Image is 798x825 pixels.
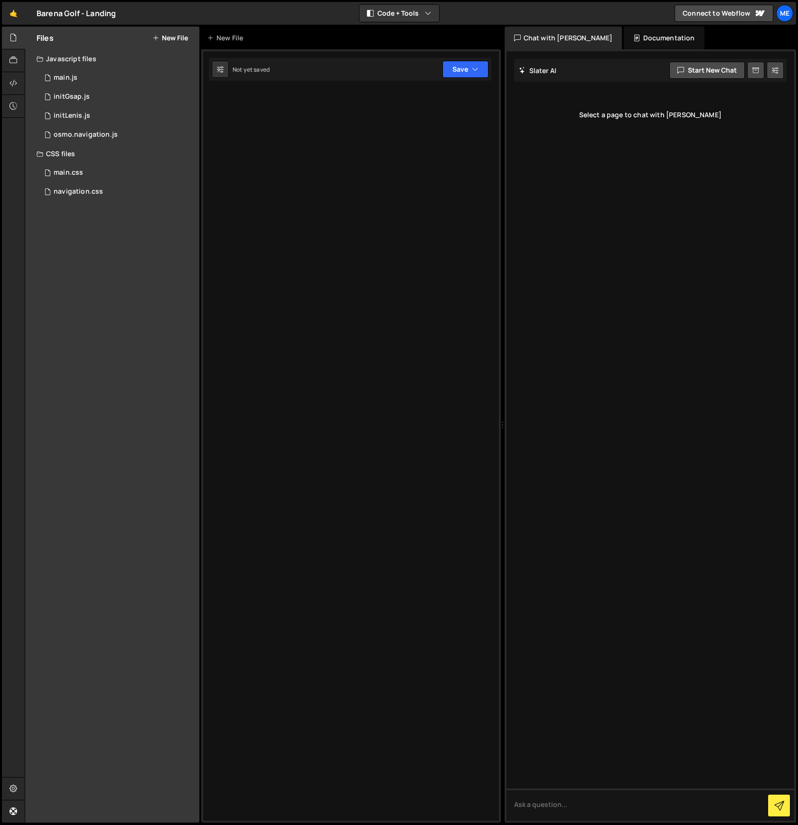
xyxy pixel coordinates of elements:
div: Not yet saved [233,66,270,74]
div: Documentation [624,27,704,49]
div: main.css [54,169,83,177]
a: Connect to Webflow [675,5,773,22]
button: Start new chat [669,62,745,79]
button: New File [152,34,188,42]
div: New File [207,33,247,43]
div: 17023/46770.js [37,106,199,125]
h2: Files [37,33,54,43]
div: 17023/46759.css [37,182,199,201]
div: initLenis.js [54,112,90,120]
div: 17023/46768.js [37,125,199,144]
a: 🤙 [2,2,25,25]
div: Javascript files [25,49,199,68]
div: 17023/46760.css [37,163,199,182]
a: Me [776,5,793,22]
div: main.js [54,74,77,82]
div: CSS files [25,144,199,163]
button: Code + Tools [359,5,439,22]
div: Chat with [PERSON_NAME] [505,27,622,49]
div: Barena Golf - Landing [37,8,116,19]
div: initGsap.js [54,93,90,101]
button: Save [442,61,488,78]
div: 17023/46769.js [37,68,199,87]
h2: Slater AI [519,66,557,75]
div: navigation.css [54,187,103,196]
div: osmo.navigation.js [54,131,118,139]
div: 17023/46771.js [37,87,199,106]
